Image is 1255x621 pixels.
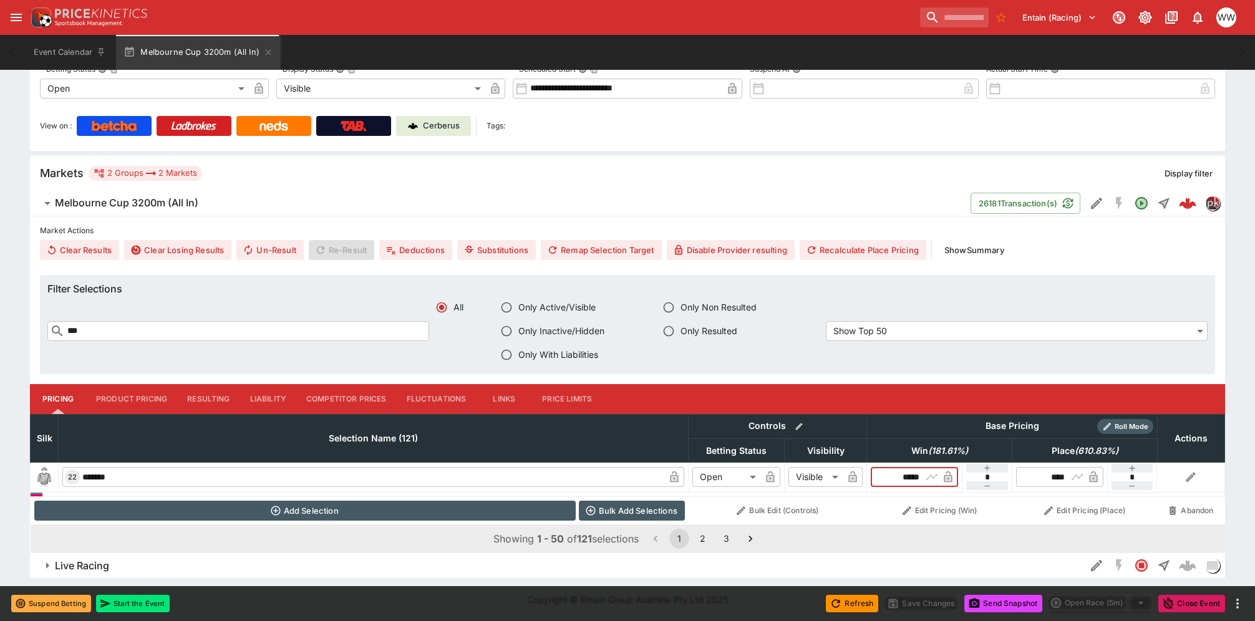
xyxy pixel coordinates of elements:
[1134,558,1149,573] svg: Closed
[1216,7,1236,27] div: William Wallace
[644,529,762,549] nav: pagination navigation
[1213,4,1240,31] button: William Wallace
[1160,6,1183,29] button: Documentation
[1134,6,1156,29] button: Toggle light/dark mode
[259,121,288,131] img: Neds
[532,384,602,414] button: Price Limits
[1047,594,1153,612] div: split button
[1016,501,1154,521] button: Edit Pricing (Place)
[476,384,532,414] button: Links
[379,240,452,260] button: Deductions
[40,166,84,180] h5: Markets
[457,240,536,260] button: Substitutions
[423,120,460,132] p: Cerberus
[40,240,119,260] button: Clear Results
[1157,414,1224,462] th: Actions
[1110,421,1153,432] span: Roll Mode
[928,443,968,458] em: ( 181.61 %)
[1130,192,1153,214] button: Open
[408,121,418,131] img: Cerberus
[30,553,1085,578] button: Live Racing
[1205,558,1220,573] div: liveracing
[1134,196,1149,211] svg: Open
[826,595,878,612] button: Refresh
[920,7,989,27] input: search
[667,240,795,260] button: Disable Provider resulting
[1206,196,1219,210] img: pricekinetics
[689,414,867,438] th: Controls
[92,121,137,131] img: Betcha
[871,501,1009,521] button: Edit Pricing (Win)
[11,595,91,612] button: Suspend Betting
[964,595,1042,612] button: Send Snapshot
[1130,554,1153,577] button: Closed
[1108,554,1130,577] button: SGM Disabled
[1205,196,1220,211] div: pricekinetics
[1175,191,1200,216] a: 1791718b-b7cc-4a14-9fc6-969e4c13ad7a
[518,324,604,337] span: Only Inactive/Hidden
[55,9,147,18] img: PriceKinetics
[40,221,1215,240] label: Market Actions
[669,529,689,549] button: page 1
[788,467,843,487] div: Visible
[26,35,114,70] button: Event Calendar
[1085,192,1108,214] button: Edit Detail
[86,384,177,414] button: Product Pricing
[236,240,303,260] button: Un-Result
[981,418,1044,434] div: Base Pricing
[96,595,170,612] button: Start the Event
[1157,163,1220,183] button: Display filter
[315,431,432,446] span: Selection Name (121)
[30,191,971,216] button: Melbourne Cup 3200m (All In)
[692,443,780,458] span: Betting Status
[826,321,1208,341] div: Show Top 50
[40,116,72,136] label: View on :
[717,529,737,549] button: Go to page 3
[518,348,598,361] span: Only With Liabilities
[493,531,639,546] p: Showing of selections
[793,443,858,458] span: Visibility
[341,121,367,131] img: TabNZ
[1206,559,1219,572] img: liveracing
[55,21,122,26] img: Sportsbook Management
[681,324,737,337] span: Only Resulted
[898,443,982,458] span: Win(181.61%)
[276,79,485,99] div: Visible
[55,559,109,572] h6: Live Racing
[1186,6,1209,29] button: Notifications
[1108,6,1130,29] button: Connected to PK
[1015,7,1104,27] button: Select Tenant
[171,121,216,131] img: Ladbrokes
[40,79,249,99] div: Open
[47,282,1208,296] h6: Filter Selections
[1179,195,1196,212] div: 1791718b-b7cc-4a14-9fc6-969e4c13ad7a
[541,240,662,260] button: Remap Selection Target
[124,240,231,260] button: Clear Losing Results
[296,384,397,414] button: Competitor Prices
[396,116,471,136] a: Cerberus
[27,5,52,30] img: PriceKinetics Logo
[692,467,760,487] div: Open
[1108,192,1130,214] button: SGM Disabled
[1230,596,1245,611] button: more
[5,6,27,29] button: open drawer
[1075,443,1118,458] em: ( 610.83 %)
[55,196,198,209] h6: Melbourne Cup 3200m (All In)
[579,501,685,521] button: Bulk Add Selections via CSV Data
[692,501,863,521] button: Bulk Edit (Controls)
[177,384,240,414] button: Resulting
[1158,595,1225,612] button: Close Event
[1161,501,1221,521] button: Abandon
[240,384,296,414] button: Liability
[991,7,1011,27] button: No Bookmarks
[116,35,281,70] button: Melbourne Cup 3200m (All In)
[1179,195,1196,212] img: logo-cerberus--red.svg
[34,467,54,487] img: blank-silk.png
[94,166,197,181] div: 2 Groups 2 Markets
[1097,419,1153,434] div: Show/hide Price Roll mode configuration.
[1153,192,1175,214] button: Straight
[31,414,59,462] th: Silk
[791,418,807,435] button: Bulk edit
[937,240,1012,260] button: ShowSummary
